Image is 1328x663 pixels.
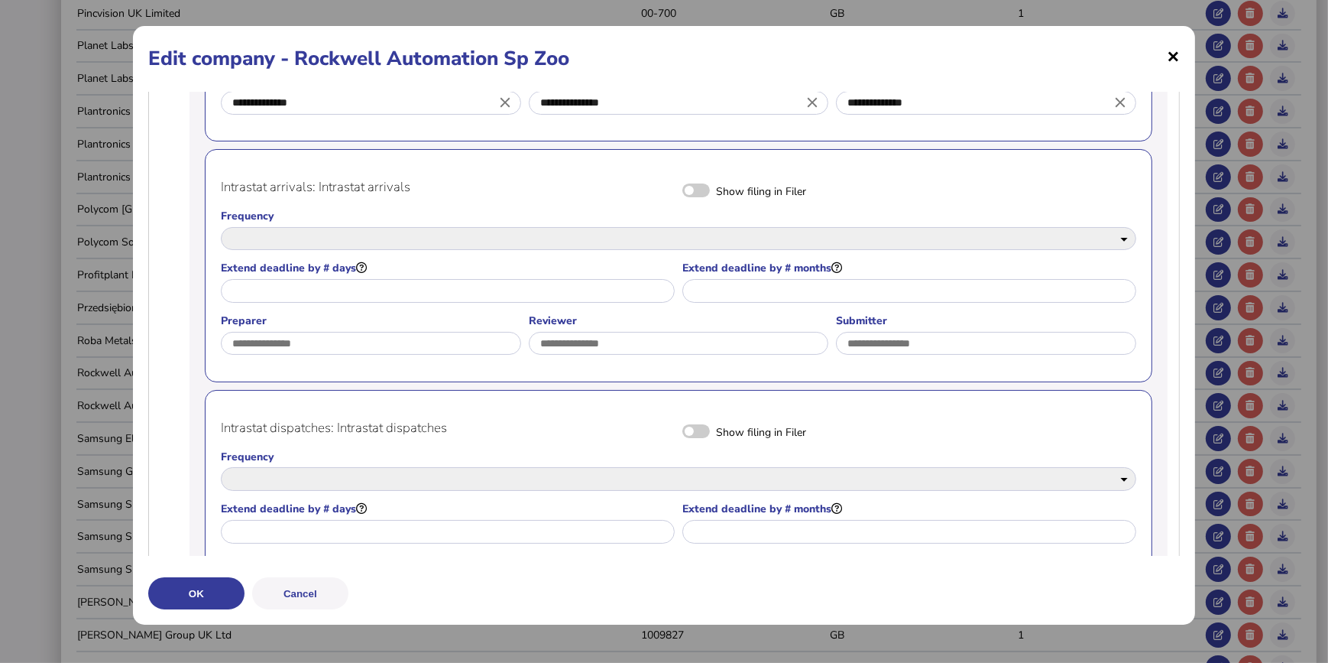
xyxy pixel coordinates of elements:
label: Submitter [836,554,1136,569]
span: × [1167,41,1180,70]
h1: Edit company - Rockwell Automation Sp Zoo [148,45,1180,72]
label: Extend deadline by # days [221,261,356,275]
label: Extend deadline by # months [682,502,831,516]
div: Show filing in Filer [716,425,1136,440]
label: Submitter [836,314,1136,328]
input: Select preparer [221,332,521,356]
label: Frequency [221,209,1136,223]
label: Preparer [221,314,521,328]
i: Close [804,94,821,111]
button: OK [148,577,245,609]
label: Enable/disable return in Filer [682,424,710,438]
input: Select preparer [221,91,521,115]
i: Close [1112,94,1129,111]
h4: Intrastat arrivals: Intrastat arrivals [221,178,675,196]
label: Reviewer [529,314,829,328]
label: Reviewer [529,554,829,569]
input: Select submitter [836,91,1136,115]
label: Extend deadline by # months [682,261,831,275]
div: Show filing in Filer [716,184,1136,199]
label: Preparer [221,554,521,569]
h4: Intrastat dispatches: Intrastat dispatches [221,419,675,437]
i: Close [497,94,513,111]
input: Select reviewer [529,332,829,356]
label: Extend deadline by # days [221,502,356,516]
input: Select submitter [836,332,1136,356]
button: Cancel [252,577,348,609]
label: Frequency [221,450,1136,464]
input: Select reviewer [529,91,829,115]
label: Enable/disable return in Filer [682,184,710,197]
